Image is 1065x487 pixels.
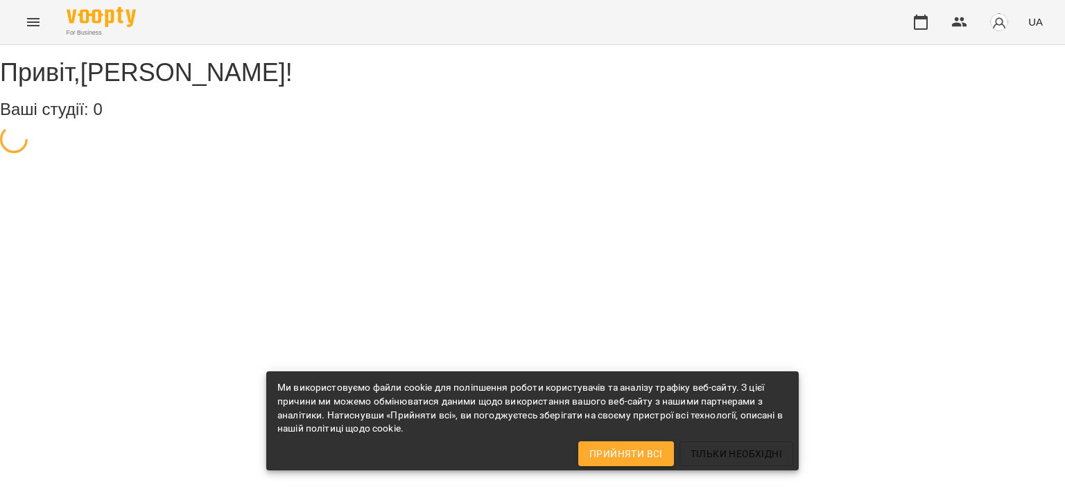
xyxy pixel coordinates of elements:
span: 0 [93,100,102,118]
span: UA [1028,15,1043,29]
img: Voopty Logo [67,7,136,27]
img: avatar_s.png [989,12,1009,32]
button: Menu [17,6,50,39]
span: For Business [67,28,136,37]
button: UA [1023,9,1048,35]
